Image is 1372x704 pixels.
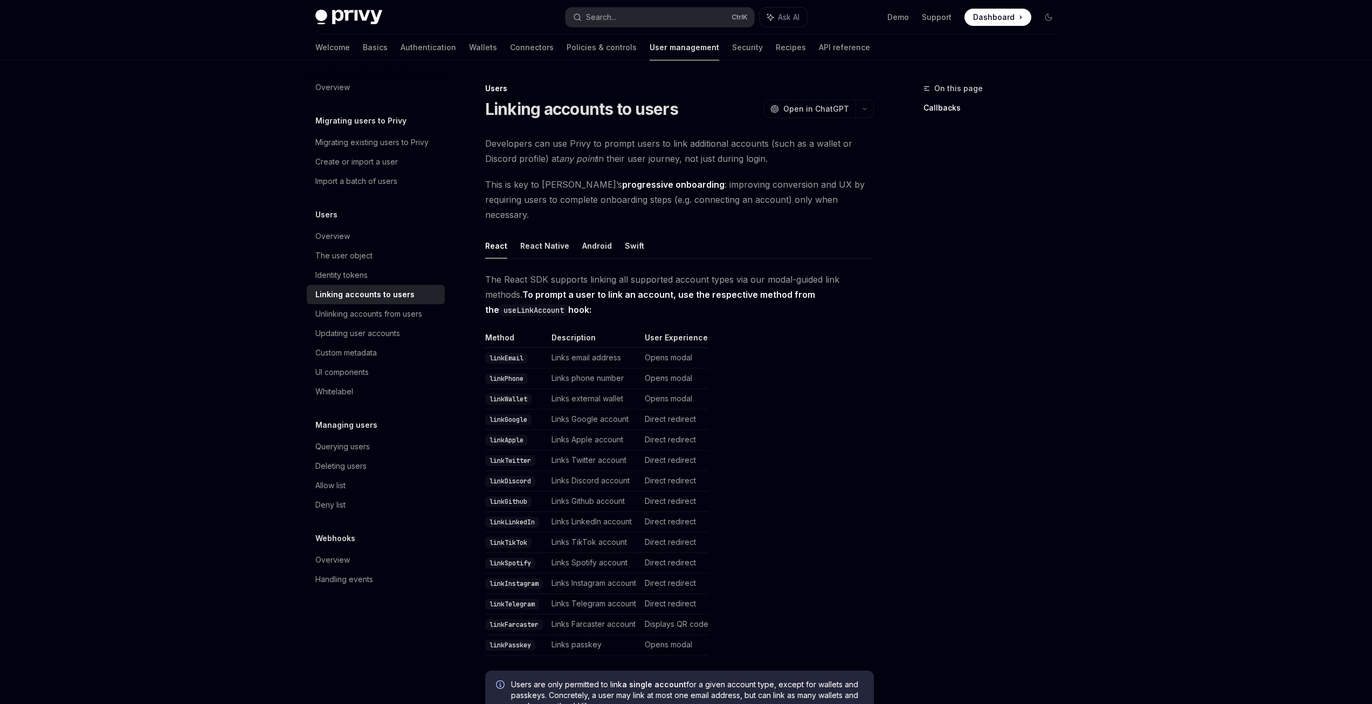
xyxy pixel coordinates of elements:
td: Opens modal [640,368,708,389]
code: linkGoogle [485,414,532,425]
div: Unlinking accounts from users [315,307,422,320]
button: React [485,233,507,258]
div: Deleting users [315,460,367,473]
td: Links LinkedIn account [547,512,640,532]
div: Querying users [315,440,370,453]
a: Deleting users [307,456,445,476]
td: Direct redirect [640,594,708,614]
code: linkGithub [485,496,532,507]
a: Migrating existing users to Privy [307,133,445,152]
td: Direct redirect [640,491,708,512]
a: Dashboard [964,9,1031,26]
td: Links external wallet [547,389,640,409]
button: Ask AI [760,8,807,27]
div: Import a batch of users [315,175,397,188]
span: Open in ChatGPT [783,104,849,114]
a: Support [922,12,952,23]
a: Linking accounts to users [307,285,445,304]
code: linkTikTok [485,537,532,548]
div: Whitelabel [315,385,353,398]
td: Opens modal [640,635,708,655]
th: Method [485,332,547,348]
h5: Users [315,208,337,221]
td: Links Telegram account [547,594,640,614]
span: Dashboard [973,12,1015,23]
code: linkPasskey [485,640,535,651]
h5: Migrating users to Privy [315,114,406,127]
a: Allow list [307,476,445,495]
a: Deny list [307,495,445,515]
div: UI components [315,366,369,379]
a: Overview [307,550,445,570]
div: Custom metadata [315,346,377,359]
a: Whitelabel [307,382,445,401]
td: Links Spotify account [547,553,640,573]
button: Open in ChatGPT [763,100,856,118]
img: dark logo [315,10,382,25]
h5: Webhooks [315,532,355,545]
h5: Managing users [315,419,377,432]
div: Create or import a user [315,155,398,168]
code: useLinkAccount [499,304,568,316]
div: Linking accounts to users [315,288,415,301]
a: Overview [307,78,445,97]
td: Direct redirect [640,430,708,450]
td: Links Twitter account [547,450,640,471]
a: Callbacks [923,99,1066,117]
a: Import a batch of users [307,172,445,191]
td: Displays QR code [640,614,708,635]
div: Deny list [315,498,346,511]
div: Allow list [315,479,346,492]
td: Direct redirect [640,512,708,532]
a: User management [650,35,719,60]
a: Security [732,35,763,60]
a: The user object [307,246,445,265]
td: Links passkey [547,635,640,655]
td: Links Google account [547,409,640,430]
span: Ask AI [778,12,799,23]
code: linkTwitter [485,455,535,466]
a: Welcome [315,35,350,60]
h1: Linking accounts to users [485,99,678,119]
td: Links Farcaster account [547,614,640,635]
span: Ctrl K [732,13,748,22]
td: Links Apple account [547,430,640,450]
button: Search...CtrlK [566,8,754,27]
em: any point [559,153,597,164]
svg: Info [496,680,507,691]
button: React Native [520,233,569,258]
span: On this page [934,82,983,95]
a: Recipes [776,35,806,60]
code: linkApple [485,435,528,446]
code: linkWallet [485,394,532,405]
a: Custom metadata [307,343,445,363]
code: linkTelegram [485,599,539,610]
code: linkInstagram [485,578,543,589]
button: Android [582,233,612,258]
a: Basics [363,35,388,60]
code: linkDiscord [485,476,535,487]
a: Wallets [469,35,497,60]
a: Demo [887,12,909,23]
button: Toggle dark mode [1040,9,1057,26]
div: Search... [586,11,616,24]
td: Direct redirect [640,471,708,491]
code: linkSpotify [485,558,535,569]
td: Direct redirect [640,573,708,594]
strong: a single account [622,680,686,689]
td: Direct redirect [640,553,708,573]
td: Links Github account [547,491,640,512]
div: Users [485,83,874,94]
div: Overview [315,230,350,243]
span: Developers can use Privy to prompt users to link additional accounts (such as a wallet or Discord... [485,136,874,166]
span: This is key to [PERSON_NAME]’s : improving conversion and UX by requiring users to complete onboa... [485,177,874,222]
code: linkEmail [485,353,528,364]
a: Handling events [307,570,445,589]
button: Swift [625,233,644,258]
td: Links TikTok account [547,532,640,553]
a: Querying users [307,437,445,456]
div: The user object [315,249,373,262]
a: UI components [307,363,445,382]
th: Description [547,332,640,348]
th: User Experience [640,332,708,348]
